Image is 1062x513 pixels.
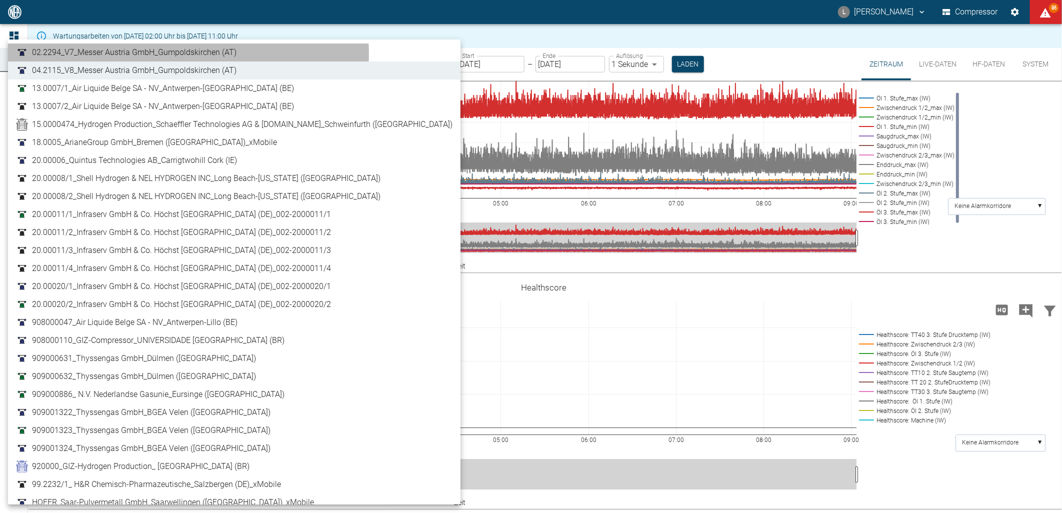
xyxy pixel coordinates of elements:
span: 20.00011/3_Infraserv GmbH & Co. Höchst [GEOGRAPHIC_DATA] (DE)_002-2000011/3 [32,244,331,256]
span: 908000047_Air Liquide Belge SA - NV_Antwerpen-Lillo (BE) [32,316,237,328]
a: 20.00008/1_Shell Hydrogen & NEL HYDROGEN INC_Long Beach-[US_STATE] ([GEOGRAPHIC_DATA]) [16,172,452,184]
a: 20.00006_Quintus Technologies AB_Carrigtwohill Cork (IE) [16,154,452,166]
span: 920000_GIZ-Hydrogen Production_ [GEOGRAPHIC_DATA] (BR) [32,460,249,472]
span: 20.00020/1_Infraserv GmbH & Co. Höchst [GEOGRAPHIC_DATA] (DE)_002-2000020/1 [32,280,331,292]
span: 20.00020/2_Infraserv GmbH & Co. Höchst [GEOGRAPHIC_DATA] (DE)_002-2000020/2 [32,298,331,310]
span: 02.2294_V7_Messer Austria GmbH_Gumpoldskirchen (AT) [32,46,236,58]
span: 20.00011/4_Infraserv GmbH & Co. Höchst [GEOGRAPHIC_DATA] (DE)_002-2000011/4 [32,262,331,274]
a: 20.00011/3_Infraserv GmbH & Co. Höchst [GEOGRAPHIC_DATA] (DE)_002-2000011/3 [16,244,452,256]
span: 20.00008/1_Shell Hydrogen & NEL HYDROGEN INC_Long Beach-[US_STATE] ([GEOGRAPHIC_DATA]) [32,172,380,184]
a: 15.0000474_Hydrogen Production_Schaeffler Technologies AG & [DOMAIN_NAME]_Schweinfurth ([GEOGRAPH... [16,118,452,130]
a: 920000_GIZ-Hydrogen Production_ [GEOGRAPHIC_DATA] (BR) [16,460,452,472]
span: 909000631_Thyssengas GmbH_Dülmen ([GEOGRAPHIC_DATA]) [32,352,256,364]
a: 908000110_GIZ-Compressor_UNIVERSIDADE [GEOGRAPHIC_DATA] (BR) [16,334,452,346]
a: 909000632_Thyssengas GmbH_Dülmen ([GEOGRAPHIC_DATA]) [16,370,452,382]
a: 20.00011/1_Infraserv GmbH & Co. Höchst [GEOGRAPHIC_DATA] (DE)_002-2000011/1 [16,208,452,220]
a: 18.0005_ArianeGroup GmbH_Bremen ([GEOGRAPHIC_DATA])_xMobile [16,136,452,148]
a: 20.00011/4_Infraserv GmbH & Co. Höchst [GEOGRAPHIC_DATA] (DE)_002-2000011/4 [16,262,452,274]
a: 20.00011/2_Infraserv GmbH & Co. Höchst [GEOGRAPHIC_DATA] (DE)_002-2000011/2 [16,226,452,238]
span: 99.2232/1_ H&R Chemisch-Pharmazeutische_Salzbergen (DE)_xMobile [32,478,281,490]
a: 909001323_Thyssengas GmbH_BGEA Velen ([GEOGRAPHIC_DATA]) [16,424,452,436]
span: 20.00008/2_Shell Hydrogen & NEL HYDROGEN INC_Long Beach-[US_STATE] ([GEOGRAPHIC_DATA]) [32,190,380,202]
span: 20.00011/2_Infraserv GmbH & Co. Höchst [GEOGRAPHIC_DATA] (DE)_002-2000011/2 [32,226,331,238]
a: HOFER_Saar-Pulvermetall GmbH_Saarwellingen ([GEOGRAPHIC_DATA])_xMobile [16,496,452,508]
a: 20.00008/2_Shell Hydrogen & NEL HYDROGEN INC_Long Beach-[US_STATE] ([GEOGRAPHIC_DATA]) [16,190,452,202]
a: 99.2232/1_ H&R Chemisch-Pharmazeutische_Salzbergen (DE)_xMobile [16,478,452,490]
span: 908000110_GIZ-Compressor_UNIVERSIDADE [GEOGRAPHIC_DATA] (BR) [32,334,284,346]
a: 909000631_Thyssengas GmbH_Dülmen ([GEOGRAPHIC_DATA]) [16,352,452,364]
span: 909001322_Thyssengas GmbH_BGEA Velen ([GEOGRAPHIC_DATA]) [32,406,270,418]
a: 02.2294_V7_Messer Austria GmbH_Gumpoldskirchen (AT) [16,46,452,58]
a: 13.0007/1_Air Liquide Belge SA - NV_Antwerpen-[GEOGRAPHIC_DATA] (BE) [16,82,452,94]
span: HOFER_Saar-Pulvermetall GmbH_Saarwellingen ([GEOGRAPHIC_DATA])_xMobile [32,496,314,508]
a: 20.00020/1_Infraserv GmbH & Co. Höchst [GEOGRAPHIC_DATA] (DE)_002-2000020/1 [16,280,452,292]
a: 20.00020/2_Infraserv GmbH & Co. Höchst [GEOGRAPHIC_DATA] (DE)_002-2000020/2 [16,298,452,310]
a: 04.2115_V8_Messer Austria GmbH_Gumpoldskirchen (AT) [16,64,452,76]
span: 13.0007/1_Air Liquide Belge SA - NV_Antwerpen-[GEOGRAPHIC_DATA] (BE) [32,82,294,94]
span: 04.2115_V8_Messer Austria GmbH_Gumpoldskirchen (AT) [32,64,236,76]
span: 20.00011/1_Infraserv GmbH & Co. Höchst [GEOGRAPHIC_DATA] (DE)_002-2000011/1 [32,208,331,220]
span: 909001323_Thyssengas GmbH_BGEA Velen ([GEOGRAPHIC_DATA]) [32,424,270,436]
a: 13.0007/2_Air Liquide Belge SA - NV_Antwerpen-[GEOGRAPHIC_DATA] (BE) [16,100,452,112]
span: 909000886_ N.V. Nederlandse Gasunie_Eursinge ([GEOGRAPHIC_DATA]) [32,388,284,400]
span: 13.0007/2_Air Liquide Belge SA - NV_Antwerpen-[GEOGRAPHIC_DATA] (BE) [32,100,294,112]
a: 908000047_Air Liquide Belge SA - NV_Antwerpen-Lillo (BE) [16,316,452,328]
span: 909001324_Thyssengas GmbH_BGEA Velen ([GEOGRAPHIC_DATA]) [32,442,270,454]
span: 18.0005_ArianeGroup GmbH_Bremen ([GEOGRAPHIC_DATA])_xMobile [32,136,277,148]
span: 20.00006_Quintus Technologies AB_Carrigtwohill Cork (IE) [32,154,237,166]
span: 909000632_Thyssengas GmbH_Dülmen ([GEOGRAPHIC_DATA]) [32,370,256,382]
a: 909000886_ N.V. Nederlandse Gasunie_Eursinge ([GEOGRAPHIC_DATA]) [16,388,452,400]
a: 909001322_Thyssengas GmbH_BGEA Velen ([GEOGRAPHIC_DATA]) [16,406,452,418]
span: 15.0000474_Hydrogen Production_Schaeffler Technologies AG & [DOMAIN_NAME]_Schweinfurth ([GEOGRAPH... [32,118,452,130]
a: 909001324_Thyssengas GmbH_BGEA Velen ([GEOGRAPHIC_DATA]) [16,442,452,454]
